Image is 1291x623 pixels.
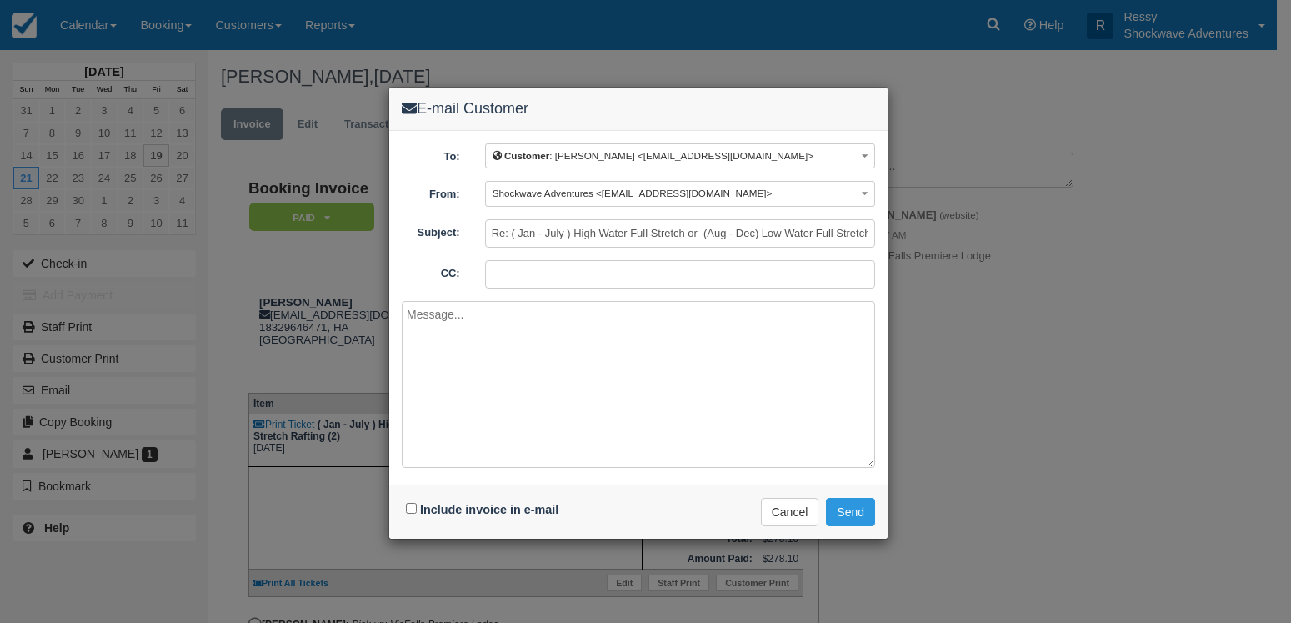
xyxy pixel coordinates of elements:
button: Cancel [761,498,819,526]
label: To: [389,143,473,165]
button: Customer: [PERSON_NAME] <[EMAIL_ADDRESS][DOMAIN_NAME]> [485,143,875,169]
label: Include invoice in e-mail [420,503,558,516]
h4: E-mail Customer [402,100,875,118]
button: Send [826,498,875,526]
b: Customer [504,150,549,161]
span: : [PERSON_NAME] <[EMAIL_ADDRESS][DOMAIN_NAME]> [493,150,813,161]
label: CC: [389,260,473,282]
label: Subject: [389,219,473,241]
span: Shockwave Adventures <[EMAIL_ADDRESS][DOMAIN_NAME]> [493,188,773,198]
button: Shockwave Adventures <[EMAIL_ADDRESS][DOMAIN_NAME]> [485,181,875,207]
label: From: [389,181,473,203]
